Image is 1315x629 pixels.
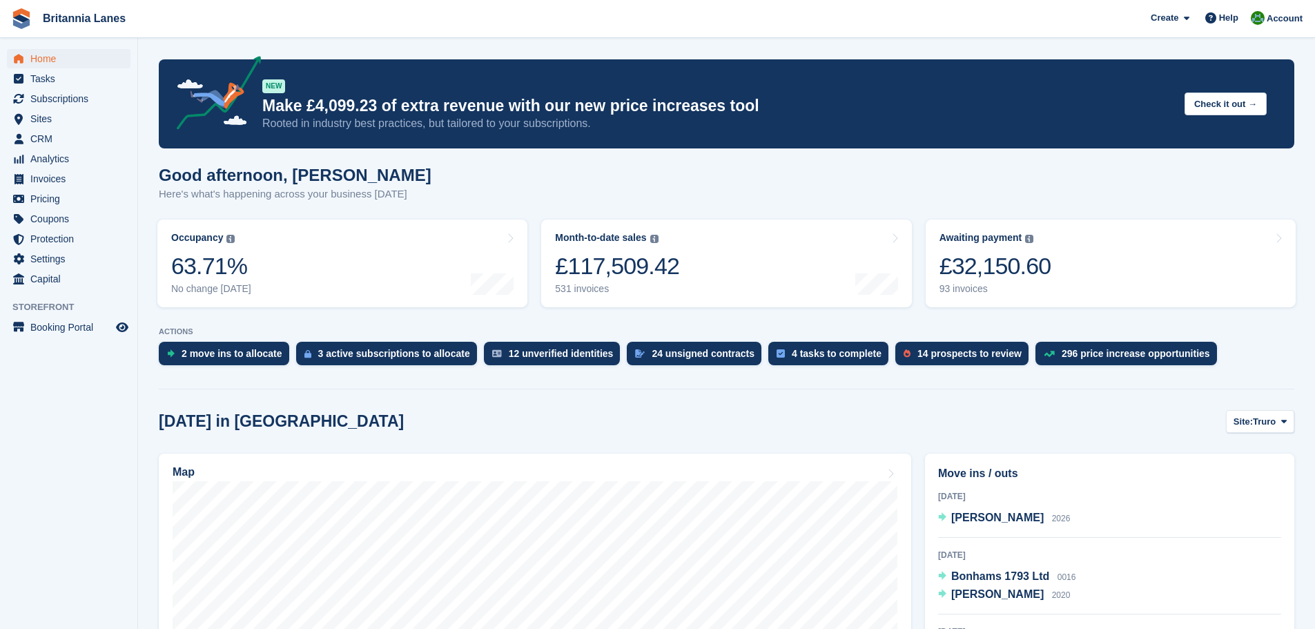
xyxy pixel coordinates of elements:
img: prospect-51fa495bee0391a8d652442698ab0144808aea92771e9ea1ae160a38d050c398.svg [904,349,910,358]
a: menu [7,189,130,209]
span: Create [1151,11,1178,25]
span: 2026 [1052,514,1071,523]
a: menu [7,49,130,68]
div: 12 unverified identities [509,348,614,359]
div: 2 move ins to allocate [182,348,282,359]
img: active_subscription_to_allocate_icon-d502201f5373d7db506a760aba3b589e785aa758c864c3986d89f69b8ff3... [304,349,311,358]
h2: Move ins / outs [938,465,1281,482]
div: £117,509.42 [555,252,679,280]
h2: [DATE] in [GEOGRAPHIC_DATA] [159,412,404,431]
div: 93 invoices [939,283,1051,295]
a: 4 tasks to complete [768,342,895,372]
div: No change [DATE] [171,283,251,295]
a: menu [7,69,130,88]
span: CRM [30,129,113,148]
div: Occupancy [171,232,223,244]
span: Pricing [30,189,113,209]
span: Account [1267,12,1303,26]
div: [DATE] [938,549,1281,561]
a: menu [7,249,130,269]
div: 14 prospects to review [917,348,1022,359]
img: stora-icon-8386f47178a22dfd0bd8f6a31ec36ba5ce8667c1dd55bd0f319d3a0aa187defe.svg [11,8,32,29]
a: Awaiting payment £32,150.60 93 invoices [926,220,1296,307]
a: menu [7,318,130,337]
p: Rooted in industry best practices, but tailored to your subscriptions. [262,116,1173,131]
div: 3 active subscriptions to allocate [318,348,470,359]
span: Help [1219,11,1238,25]
div: Awaiting payment [939,232,1022,244]
a: menu [7,269,130,289]
div: NEW [262,79,285,93]
span: Tasks [30,69,113,88]
img: Matt Lane [1251,11,1265,25]
span: Protection [30,229,113,249]
a: 14 prospects to review [895,342,1035,372]
a: Preview store [114,319,130,336]
span: Settings [30,249,113,269]
img: verify_identity-adf6edd0f0f0b5bbfe63781bf79b02c33cf7c696d77639b501bdc392416b5a36.svg [492,349,502,358]
div: [DATE] [938,490,1281,503]
span: [PERSON_NAME] [951,512,1044,523]
div: 531 invoices [555,283,679,295]
a: menu [7,209,130,229]
div: 296 price increase opportunities [1062,348,1210,359]
p: ACTIONS [159,327,1294,336]
div: Month-to-date sales [555,232,646,244]
a: 12 unverified identities [484,342,627,372]
a: Britannia Lanes [37,7,131,30]
span: Sites [30,109,113,128]
span: Storefront [12,300,137,314]
img: icon-info-grey-7440780725fd019a000dd9b08b2336e03edf1995a4989e88bcd33f0948082b44.svg [226,235,235,243]
img: icon-info-grey-7440780725fd019a000dd9b08b2336e03edf1995a4989e88bcd33f0948082b44.svg [650,235,659,243]
h1: Good afternoon, [PERSON_NAME] [159,166,431,184]
span: Invoices [30,169,113,188]
a: 24 unsigned contracts [627,342,768,372]
img: task-75834270c22a3079a89374b754ae025e5fb1db73e45f91037f5363f120a921f8.svg [777,349,785,358]
a: 296 price increase opportunities [1035,342,1224,372]
button: Site: Truro [1226,410,1294,433]
span: Coupons [30,209,113,229]
a: menu [7,109,130,128]
img: contract_signature_icon-13c848040528278c33f63329250d36e43548de30e8caae1d1a13099fd9432cc5.svg [635,349,645,358]
button: Check it out → [1185,93,1267,115]
span: Booking Portal [30,318,113,337]
span: Analytics [30,149,113,168]
p: Make £4,099.23 of extra revenue with our new price increases tool [262,96,1173,116]
span: 2020 [1052,590,1071,600]
a: Bonhams 1793 Ltd 0016 [938,568,1075,586]
a: Month-to-date sales £117,509.42 531 invoices [541,220,911,307]
span: Site: [1234,415,1253,429]
span: Home [30,49,113,68]
div: 24 unsigned contracts [652,348,754,359]
a: 3 active subscriptions to allocate [296,342,484,372]
span: Truro [1253,415,1276,429]
span: [PERSON_NAME] [951,588,1044,600]
img: icon-info-grey-7440780725fd019a000dd9b08b2336e03edf1995a4989e88bcd33f0948082b44.svg [1025,235,1033,243]
span: Capital [30,269,113,289]
a: menu [7,89,130,108]
p: Here's what's happening across your business [DATE] [159,186,431,202]
img: move_ins_to_allocate_icon-fdf77a2bb77ea45bf5b3d319d69a93e2d87916cf1d5bf7949dd705db3b84f3ca.svg [167,349,175,358]
h2: Map [173,466,195,478]
a: [PERSON_NAME] 2020 [938,586,1070,604]
div: 4 tasks to complete [792,348,881,359]
a: menu [7,129,130,148]
div: 63.71% [171,252,251,280]
span: Bonhams 1793 Ltd [951,570,1049,582]
img: price_increase_opportunities-93ffe204e8149a01c8c9dc8f82e8f89637d9d84a8eef4429ea346261dce0b2c0.svg [1044,351,1055,357]
a: menu [7,229,130,249]
a: menu [7,149,130,168]
span: Subscriptions [30,89,113,108]
div: £32,150.60 [939,252,1051,280]
a: 2 move ins to allocate [159,342,296,372]
a: menu [7,169,130,188]
a: Occupancy 63.71% No change [DATE] [157,220,527,307]
img: price-adjustments-announcement-icon-8257ccfd72463d97f412b2fc003d46551f7dbcb40ab6d574587a9cd5c0d94... [165,56,262,135]
a: [PERSON_NAME] 2026 [938,510,1070,528]
span: 0016 [1058,572,1076,582]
